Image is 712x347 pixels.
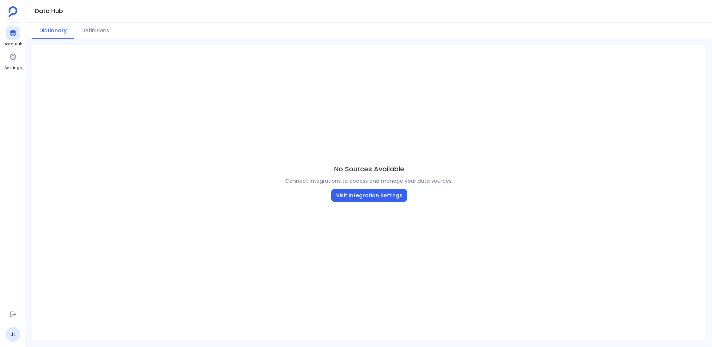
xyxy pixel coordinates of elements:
[32,23,74,39] button: Dictionary
[331,189,407,202] button: Visit Integration Settings
[3,26,22,47] a: Data Hub
[3,41,22,47] span: Data Hub
[74,23,116,39] button: Definitions
[35,6,63,16] h1: Data Hub
[4,65,22,71] span: Settings
[285,177,453,185] span: Connect integrations to access and manage your data sources.
[9,6,17,17] img: petavue logo
[334,164,404,174] span: No Sources Available
[6,327,20,342] a: JL
[4,50,22,71] a: Settings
